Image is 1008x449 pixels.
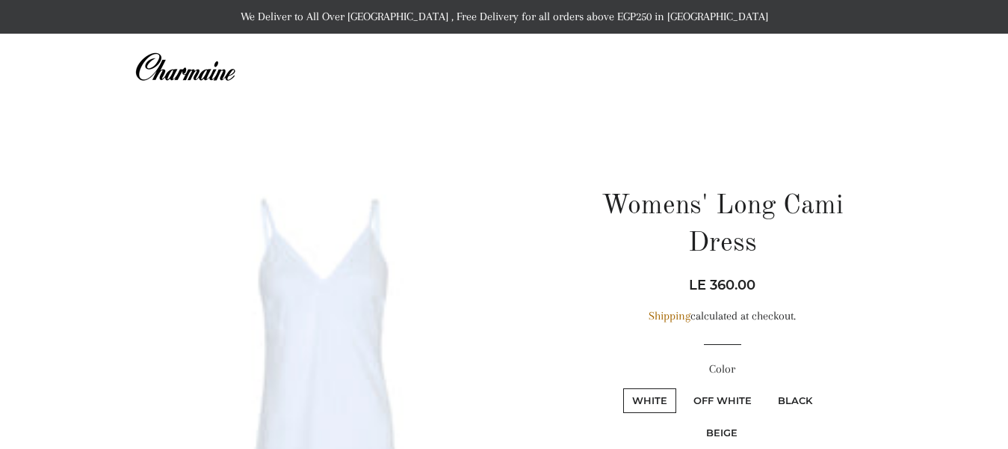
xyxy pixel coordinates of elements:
[590,188,855,263] h1: Womens' Long Cami Dress
[623,388,676,413] label: White
[684,388,761,413] label: Off White
[689,277,755,293] span: LE 360.00
[769,388,821,413] label: Black
[590,360,855,379] label: Color
[649,309,690,323] a: Shipping
[590,307,855,326] div: calculated at checkout.
[697,421,746,445] label: Beige
[134,51,235,84] img: Charmaine Egypt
